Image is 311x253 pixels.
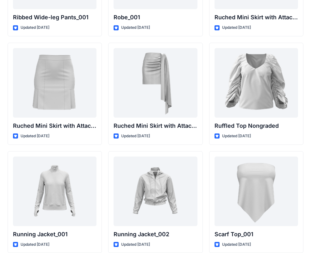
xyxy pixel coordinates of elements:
[13,157,96,226] a: Running Jacket_001
[13,48,96,118] a: Ruched Mini Skirt with Attached Draped Panel
[215,121,298,130] p: Ruffled Top Nongraded
[121,24,150,31] p: Updated [DATE]
[13,230,96,239] p: Running Jacket_001
[114,13,197,22] p: Robe_001
[21,24,49,31] p: Updated [DATE]
[215,13,298,22] p: Ruched Mini Skirt with Attached Draped Panel
[114,121,197,130] p: Ruched Mini Skirt with Attached Draped Panel
[121,241,150,248] p: Updated [DATE]
[215,230,298,239] p: Scarf Top_001
[21,133,49,139] p: Updated [DATE]
[121,133,150,139] p: Updated [DATE]
[222,133,251,139] p: Updated [DATE]
[114,230,197,239] p: Running Jacket_002
[21,241,49,248] p: Updated [DATE]
[215,48,298,118] a: Ruffled Top Nongraded
[222,241,251,248] p: Updated [DATE]
[13,13,96,22] p: Ribbed Wide-leg Pants_001
[215,157,298,226] a: Scarf Top_001
[114,48,197,118] a: Ruched Mini Skirt with Attached Draped Panel
[13,121,96,130] p: Ruched Mini Skirt with Attached Draped Panel
[114,157,197,226] a: Running Jacket_002
[222,24,251,31] p: Updated [DATE]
